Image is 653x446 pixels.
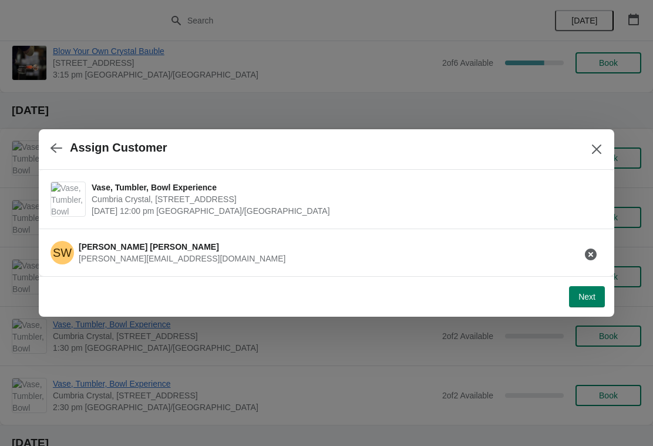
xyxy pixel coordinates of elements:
span: Next [578,292,595,301]
span: [PERSON_NAME][EMAIL_ADDRESS][DOMAIN_NAME] [79,254,285,263]
text: SW [53,246,72,259]
span: [DATE] 12:00 pm [GEOGRAPHIC_DATA]/[GEOGRAPHIC_DATA] [92,205,597,217]
span: Susan [51,241,74,264]
button: Next [569,286,605,307]
button: Close [586,139,607,160]
span: [PERSON_NAME] [PERSON_NAME] [79,242,219,251]
span: Vase, Tumbler, Bowl Experience [92,182,597,193]
h2: Assign Customer [70,141,167,155]
span: Cumbria Crystal, [STREET_ADDRESS] [92,193,597,205]
img: Vase, Tumbler, Bowl Experience | Cumbria Crystal, Unit 4 Canal Street, Ulverston LA12 7LB, UK | A... [51,182,85,216]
